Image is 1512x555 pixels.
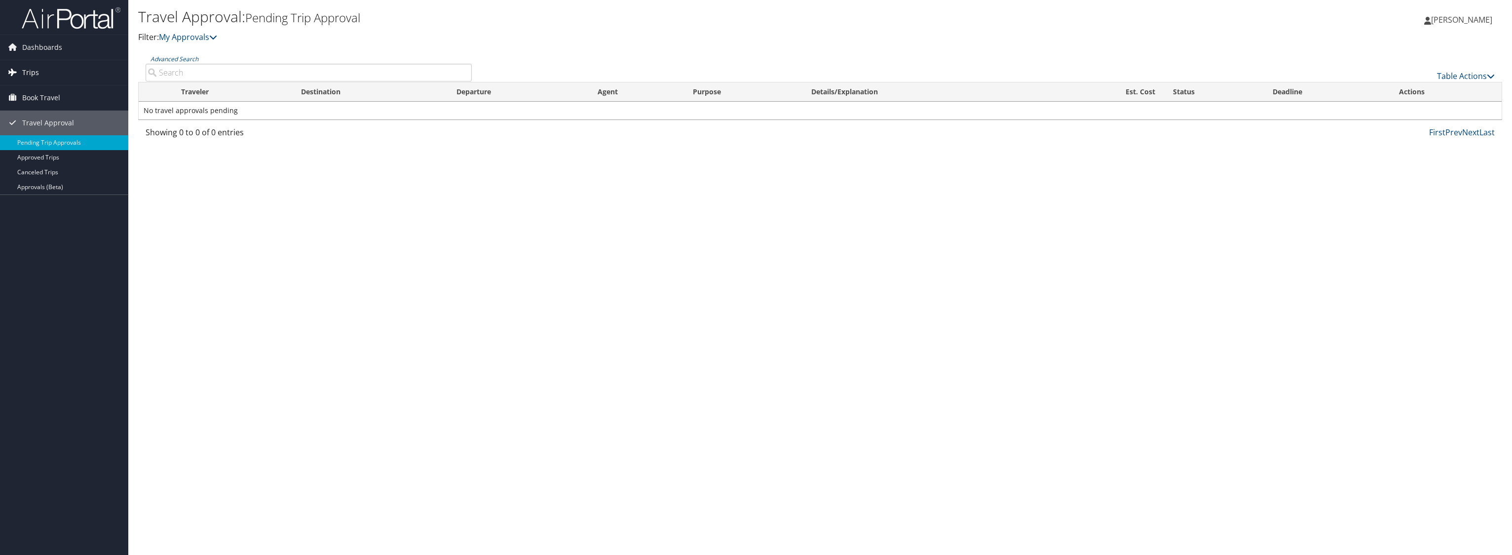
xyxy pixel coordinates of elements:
[22,60,39,85] span: Trips
[1431,14,1492,25] span: [PERSON_NAME]
[151,55,198,63] a: Advanced Search
[1042,82,1164,102] th: Est. Cost: activate to sort column ascending
[22,6,120,30] img: airportal-logo.png
[159,32,217,42] a: My Approvals
[245,9,360,26] small: Pending Trip Approval
[1264,82,1390,102] th: Deadline: activate to sort column descending
[589,82,683,102] th: Agent
[1390,82,1502,102] th: Actions
[1445,127,1462,138] a: Prev
[22,111,74,135] span: Travel Approval
[22,85,60,110] span: Book Travel
[1462,127,1479,138] a: Next
[22,35,62,60] span: Dashboards
[146,64,472,81] input: Advanced Search
[448,82,589,102] th: Departure: activate to sort column ascending
[684,82,803,102] th: Purpose
[138,6,1048,27] h1: Travel Approval:
[146,126,472,143] div: Showing 0 to 0 of 0 entries
[292,82,448,102] th: Destination: activate to sort column ascending
[1437,71,1495,81] a: Table Actions
[1429,127,1445,138] a: First
[1164,82,1264,102] th: Status: activate to sort column ascending
[172,82,292,102] th: Traveler: activate to sort column ascending
[1424,5,1502,35] a: [PERSON_NAME]
[139,102,1502,119] td: No travel approvals pending
[138,31,1048,44] p: Filter:
[802,82,1042,102] th: Details/Explanation
[1479,127,1495,138] a: Last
